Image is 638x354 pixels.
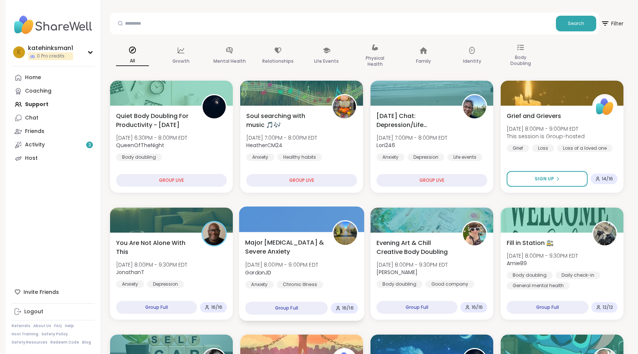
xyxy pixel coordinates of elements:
span: 14 / 16 [602,176,613,182]
div: Invite Friends [12,285,95,299]
a: Friends [12,125,95,138]
span: You Are Not Alone With This [116,239,193,257]
p: Body Doubling [504,53,537,68]
b: Amie89 [507,260,527,267]
div: Daily check-in [556,271,600,279]
span: [DATE] 8:00PM - 9:00PM EDT [507,125,585,133]
p: Identity [463,57,481,66]
div: Chronic Illness [277,281,323,288]
span: This session is Group-hosted [507,133,585,140]
span: [DATE] 7:00PM - 8:00PM EDT [376,134,447,142]
b: HeatherCM24 [246,142,282,149]
div: Depression [147,280,184,288]
div: Body doubling [116,153,162,161]
div: Coaching [25,87,51,95]
img: Adrienne_QueenOfTheDawn [463,222,486,245]
span: [DATE] 8:00PM - 9:00PM EDT [245,261,318,268]
span: 16 / 16 [342,305,354,311]
img: Amie89 [593,222,616,245]
div: Grief [507,145,529,152]
button: Sign Up [507,171,588,187]
div: GROUP LIVE [376,174,487,187]
span: 16 / 16 [211,304,222,310]
p: Growth [172,57,190,66]
div: GROUP LIVE [116,174,227,187]
p: Life Events [314,57,339,66]
span: [DATE] 7:00PM - 8:00PM EDT [246,134,317,142]
div: Friends [25,128,44,135]
span: [DATE] 8:00PM - 9:30PM EDT [376,261,448,268]
div: Group Full [116,301,197,314]
img: ShareWell [593,95,616,118]
div: Anxiety [116,280,144,288]
img: GordonJD [334,221,357,245]
p: Mental Health [213,57,246,66]
div: GROUP LIVE [246,174,357,187]
b: JonathanT [116,268,144,276]
div: katehinksman1 [28,44,73,52]
a: Safety Resources [12,340,47,345]
b: [PERSON_NAME] [376,268,417,276]
b: QueenOfTheNight [116,142,164,149]
span: Filter [601,15,623,32]
div: Group Full [376,301,457,314]
a: Referrals [12,323,30,329]
a: Redeem Code [50,340,79,345]
a: Blog [82,340,91,345]
div: Depression [407,153,444,161]
div: General mental health [507,282,570,289]
a: Host Training [12,332,38,337]
a: Coaching [12,84,95,98]
div: Chat [25,114,38,122]
div: Life events [447,153,482,161]
div: Body doubling [376,280,422,288]
a: About Us [33,323,51,329]
div: Group Full [507,301,588,314]
a: Chat [12,111,95,125]
span: Sign Up [535,176,554,182]
div: Group Full [245,302,328,315]
span: [DATE] 6:30PM - 8:00PM EDT [116,134,187,142]
div: Good company [425,280,474,288]
div: Loss of a loved one [557,145,613,152]
span: 3 [88,142,91,148]
div: Activity [25,141,45,149]
div: Logout [24,308,43,316]
div: Healthy habits [277,153,322,161]
span: Major [MEDICAL_DATA] & Severe Anxiety [245,238,324,256]
p: Family [416,57,431,66]
span: [DATE] 8:00PM - 9:30PM EDT [116,261,187,268]
a: Home [12,71,95,84]
a: Host [12,152,95,165]
div: Anxiety [246,153,274,161]
p: All [116,56,149,66]
img: HeatherCM24 [333,95,356,118]
div: Body doubling [507,271,553,279]
div: Home [25,74,41,81]
a: Safety Policy [41,332,68,337]
div: Anxiety [376,153,404,161]
span: Soul searching with music 🎵🎶 [246,112,323,130]
a: Activity3 [12,138,95,152]
div: Loss [532,145,554,152]
p: Physical Health [359,54,391,69]
span: 12 / 12 [603,304,613,310]
span: 0 Pro credits [37,53,65,59]
span: k [17,47,21,57]
button: Search [556,16,596,31]
img: QueenOfTheNight [203,95,226,118]
div: Host [25,155,38,162]
span: Quiet Body Doubling For Productivity - [DATE] [116,112,193,130]
p: Relationships [262,57,294,66]
img: ShareWell Nav Logo [12,12,95,38]
span: [DATE] 8:00PM - 9:30PM EDT [507,252,578,260]
b: GordonJD [245,268,271,276]
b: Lori246 [376,142,395,149]
img: Lori246 [463,95,486,118]
span: [DATE] Chat: Depression/Life Challenges [376,112,454,130]
div: Anxiety [245,281,274,288]
span: 16 / 16 [472,304,483,310]
span: Search [568,20,584,27]
a: Logout [12,305,95,319]
span: Grief and Grievers [507,112,561,121]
